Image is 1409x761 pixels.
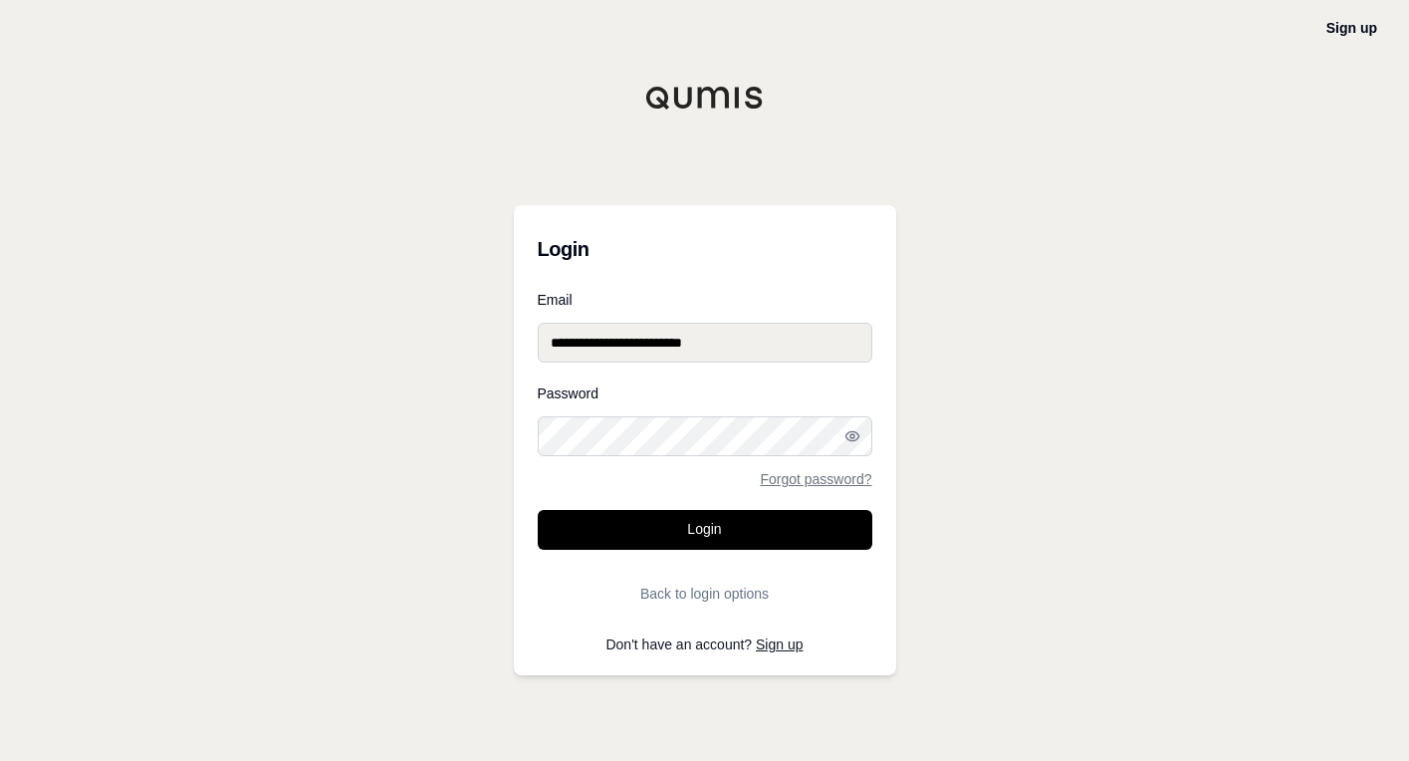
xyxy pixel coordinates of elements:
[538,386,872,400] label: Password
[538,574,872,614] button: Back to login options
[538,637,872,651] p: Don't have an account?
[538,510,872,550] button: Login
[756,636,803,652] a: Sign up
[1326,20,1377,36] a: Sign up
[538,229,872,269] h3: Login
[538,293,872,307] label: Email
[645,86,765,110] img: Qumis
[760,472,871,486] a: Forgot password?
